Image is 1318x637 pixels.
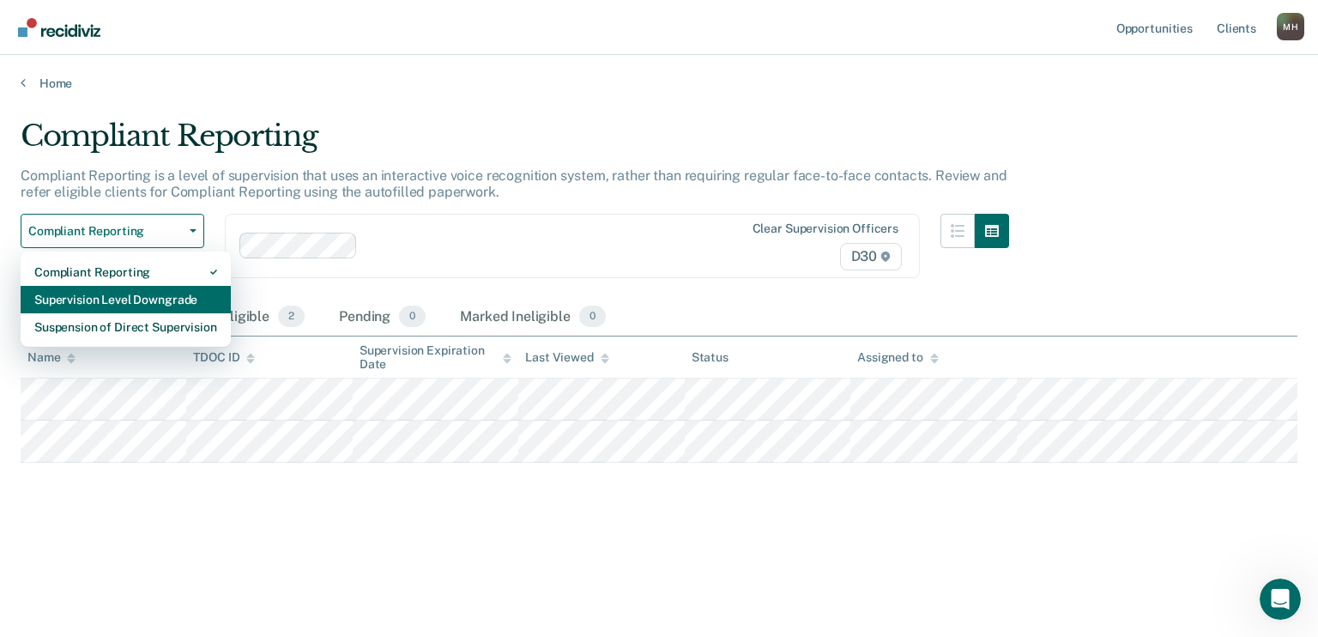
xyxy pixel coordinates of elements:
[27,350,76,365] div: Name
[692,350,729,365] div: Status
[21,118,1009,167] div: Compliant Reporting
[525,350,608,365] div: Last Viewed
[336,299,429,337] div: Pending0
[34,258,217,286] div: Compliant Reporting
[753,221,898,236] div: Clear supervision officers
[1277,13,1304,40] button: Profile dropdown button
[360,343,511,373] div: Supervision Expiration Date
[278,306,305,328] span: 2
[21,76,1297,91] a: Home
[456,299,609,337] div: Marked Ineligible0
[28,224,183,239] span: Compliant Reporting
[21,167,1007,200] p: Compliant Reporting is a level of supervision that uses an interactive voice recognition system, ...
[840,243,902,270] span: D30
[399,306,426,328] span: 0
[1260,579,1301,620] iframe: Intercom live chat
[18,18,100,37] img: Recidiviz
[193,350,255,365] div: TDOC ID
[170,299,308,337] div: Almost Eligible2
[34,286,217,313] div: Supervision Level Downgrade
[21,214,204,248] button: Compliant Reporting
[34,313,217,341] div: Suspension of Direct Supervision
[1277,13,1304,40] div: M H
[579,306,606,328] span: 0
[857,350,938,365] div: Assigned to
